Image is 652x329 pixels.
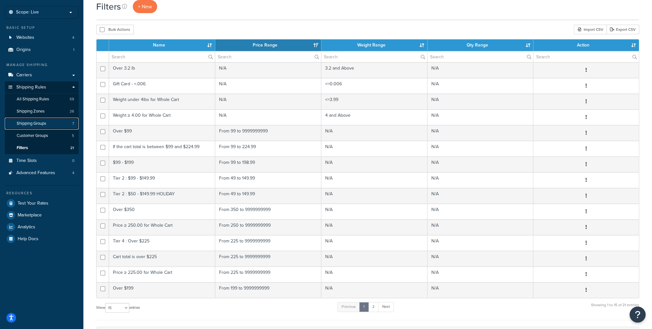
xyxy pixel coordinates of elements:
a: Help Docs [5,233,79,245]
td: From 49 to 149.99 [215,188,321,204]
td: <=3.99 [321,94,428,109]
td: N/A [428,188,534,204]
span: Test Your Rates [18,201,48,206]
td: 3.2 and Above [321,62,428,78]
span: 21 [70,145,74,151]
button: Open Resource Center [630,307,646,323]
td: N/A [428,109,534,125]
td: Over $199 [109,282,215,298]
div: Import CSV [574,25,606,34]
td: N/A [321,251,428,266]
a: Websites 4 [5,32,79,44]
td: $99 - $199 [109,156,215,172]
span: Customer Groups [17,133,48,139]
li: Marketplace [5,209,79,221]
span: 1 [73,47,74,53]
td: N/A [428,266,534,282]
li: Carriers [5,69,79,81]
li: Filters [5,142,79,154]
a: Next [378,302,394,312]
td: If the cart total is between $99 and $224.99 [109,141,215,156]
td: Over $350 [109,204,215,219]
li: Customer Groups [5,130,79,142]
input: Search [533,51,639,62]
span: Filters [17,145,28,151]
td: Over $99 [109,125,215,141]
span: Analytics [18,224,35,230]
a: Customer Groups 5 [5,130,79,142]
td: From 99 to 9999999999 [215,125,321,141]
td: From 225 to 9999999999 [215,251,321,266]
span: Carriers [16,72,32,78]
td: N/A [215,62,321,78]
td: From 250 to 9999999999 [215,219,321,235]
a: Filters 21 [5,142,79,154]
td: N/A [428,141,534,156]
a: Test Your Rates [5,198,79,209]
span: Time Slots [16,158,37,164]
button: Bulk Actions [96,25,134,34]
td: N/A [428,62,534,78]
td: Cart total is over $225 [109,251,215,266]
td: N/A [428,204,534,219]
td: Price ≥ 225.00 for Whole Cart [109,266,215,282]
span: 0 [72,158,74,164]
td: N/A [428,125,534,141]
input: Search [428,51,533,62]
td: N/A [321,282,428,298]
input: Search [215,51,321,62]
td: N/A [321,125,428,141]
td: Tier 2 : $99 - $149.99 [109,172,215,188]
td: From 199 to 9999999999 [215,282,321,298]
td: Over 3.2 lb [109,62,215,78]
a: Shipping Rules [5,81,79,93]
td: Weight under 4lbs for Whole Cart [109,94,215,109]
li: Origins [5,44,79,56]
td: N/A [428,78,534,94]
span: Shipping Zones [17,109,45,114]
a: Previous [337,302,360,312]
td: Tier 2 : $50 - $149.99 HOLIDAY [109,188,215,204]
td: From 225 to 9999999999 [215,266,321,282]
td: From 99 to 198.99 [215,156,321,172]
td: N/A [215,94,321,109]
td: N/A [428,235,534,251]
div: Resources [5,190,79,196]
td: N/A [321,141,428,156]
td: N/A [321,235,428,251]
span: 26 [70,109,74,114]
span: Help Docs [18,236,38,242]
td: From 99 to 224.99 [215,141,321,156]
span: + New [138,3,152,10]
td: From 350 to 9999999999 [215,204,321,219]
a: Origins 1 [5,44,79,56]
span: All Shipping Rules [17,97,49,102]
th: Qty Range: activate to sort column ascending [428,39,534,51]
h1: Filters [96,0,121,13]
td: Tier 4 : Over $225 [109,235,215,251]
td: N/A [428,156,534,172]
a: Advanced Features 4 [5,167,79,179]
input: Search [109,51,215,62]
span: Scope: Live [16,10,39,15]
li: Shipping Zones [5,105,79,117]
span: 7 [72,121,74,126]
td: From 225 to 9999999999 [215,235,321,251]
td: N/A [215,109,321,125]
td: N/A [428,94,534,109]
td: Price ≥ 250.00 for Whole Cart [109,219,215,235]
th: Price Range: activate to sort column ascending [215,39,321,51]
td: N/A [321,188,428,204]
td: Weight ≥ 4.00 for Whole Cart [109,109,215,125]
td: N/A [428,219,534,235]
div: Showing 1 to 15 of 21 entries [591,301,639,315]
td: N/A [321,266,428,282]
span: 5 [72,133,74,139]
span: 4 [72,170,74,176]
span: Shipping Rules [16,85,46,90]
div: Basic Setup [5,25,79,30]
td: N/A [428,251,534,266]
th: Name: activate to sort column ascending [109,39,215,51]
